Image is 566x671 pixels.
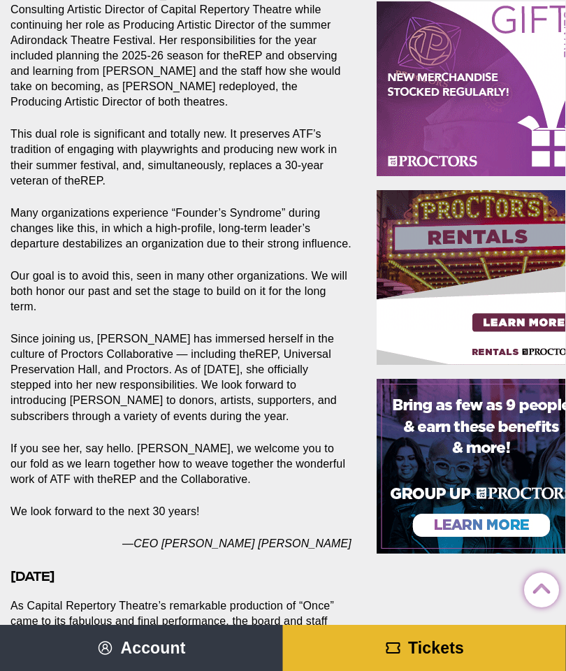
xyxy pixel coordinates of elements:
[11,205,352,252] p: Many organizations experience “Founder’s Syndrome” during changes like this, in which a high-prof...
[11,568,352,584] h3: [DATE]
[11,268,352,315] p: Our goal is to avoid this, seen in many other organizations. We will both honor our past and set ...
[11,441,352,487] p: If you see her, say hello. [PERSON_NAME], we welcome you to our fold as we learn together how to ...
[11,127,352,188] p: This dual role is significant and totally new. It preserves ATF’s tradition of engaging with play...
[283,625,566,671] a: Tickets
[11,504,352,519] p: We look forward to the next 30 years!
[11,331,352,424] p: Since joining us, [PERSON_NAME] has immersed herself in the culture of Proctors Collaborative — i...
[524,573,552,601] a: Back to Top
[123,537,352,549] em: —CEO [PERSON_NAME] [PERSON_NAME]
[121,639,186,657] span: Account
[409,639,465,657] span: Tickets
